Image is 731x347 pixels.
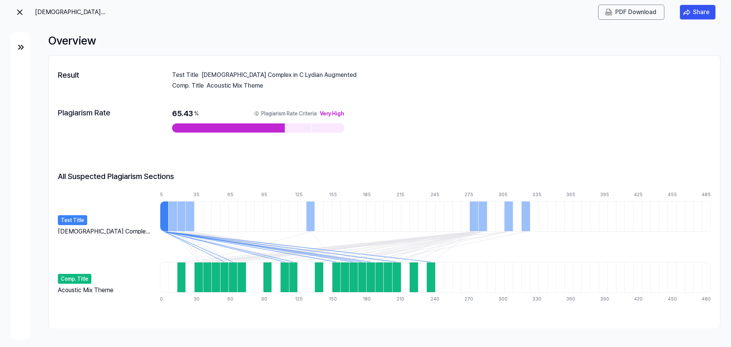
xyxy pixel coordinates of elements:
[668,296,677,302] div: 450
[172,108,344,119] div: 65.43
[160,296,169,302] div: 0
[15,8,24,17] img: exit
[680,5,716,20] button: Share
[227,296,236,302] div: 60
[668,191,677,198] div: 455
[532,191,541,198] div: 335
[261,191,270,198] div: 95
[566,296,575,302] div: 360
[201,71,711,78] div: [DEMOGRAPHIC_DATA] Complex in C Lydian Augmented
[329,191,338,198] div: 155
[261,296,270,302] div: 90
[207,82,711,89] div: Acoustic Mix Theme
[295,296,304,302] div: 120
[363,296,372,302] div: 180
[702,296,711,302] div: 480
[227,191,236,198] div: 65
[160,191,169,198] div: 5
[566,191,575,198] div: 365
[254,108,344,119] button: Plagiarism Rate CriteriaVery High
[254,110,260,117] img: information
[194,108,199,119] div: %
[172,71,198,78] div: Test Title
[431,191,439,198] div: 245
[615,7,656,17] div: PDF Download
[261,108,317,119] div: Plagiarism Rate Criteria
[532,296,541,302] div: 330
[16,43,26,52] img: open sidebar
[397,296,405,302] div: 210
[693,7,709,17] div: Share
[329,296,338,302] div: 150
[295,191,304,198] div: 125
[363,191,372,198] div: 185
[58,286,113,295] div: Acoustic Mix Theme
[683,8,691,16] img: share
[193,191,202,198] div: 35
[600,296,609,302] div: 390
[58,108,136,118] div: Plagiarism Rate
[58,227,152,234] div: [DEMOGRAPHIC_DATA] Complex in C Lydian Augmented
[35,8,111,17] div: [DEMOGRAPHIC_DATA] Complex in C Lydian Augmented
[605,9,612,16] img: PDF Download
[58,171,174,182] h2: All Suspected Plagiarism Sections
[464,191,473,198] div: 275
[431,296,439,302] div: 240
[702,191,711,198] div: 485
[193,296,202,302] div: 30
[600,191,609,198] div: 395
[498,191,507,198] div: 305
[320,108,344,119] div: Very High
[498,296,507,302] div: 300
[172,82,204,89] div: Comp. Title
[397,191,405,198] div: 215
[634,191,643,198] div: 425
[58,274,91,284] div: Comp. Title
[634,296,643,302] div: 420
[604,8,658,17] button: PDF Download
[464,296,473,302] div: 270
[48,32,720,49] div: Overview
[58,215,87,225] div: Test Title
